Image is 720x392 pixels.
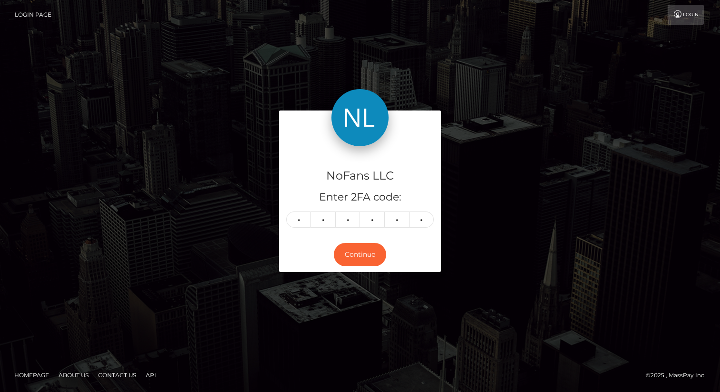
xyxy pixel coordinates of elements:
button: Continue [334,243,386,266]
a: Login Page [15,5,51,25]
div: © 2025 , MassPay Inc. [646,370,713,381]
a: Login [668,5,704,25]
h5: Enter 2FA code: [286,190,434,205]
img: NoFans LLC [331,89,389,146]
a: Contact Us [94,368,140,382]
a: Homepage [10,368,53,382]
a: API [142,368,160,382]
h4: NoFans LLC [286,168,434,184]
a: About Us [55,368,92,382]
